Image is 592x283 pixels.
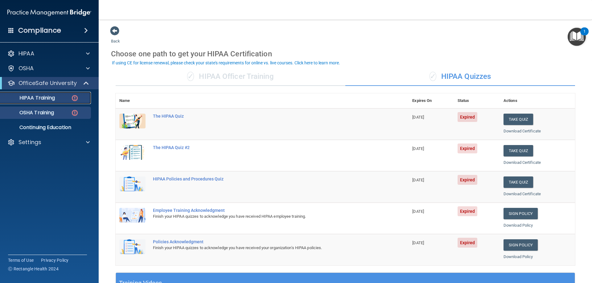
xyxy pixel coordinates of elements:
span: [DATE] [412,241,424,245]
p: OSHA [18,65,34,72]
a: Sign Policy [504,208,538,219]
p: Continuing Education [4,124,88,131]
span: ✓ [430,72,436,81]
a: Download Certificate [504,192,541,196]
div: The HIPAA Quiz [153,114,378,119]
a: Back [111,31,120,43]
div: Choose one path to get your HIPAA Certification [111,45,580,63]
p: HIPAA Training [4,95,55,101]
div: Finish your HIPAA quizzes to acknowledge you have received HIPAA employee training. [153,213,378,220]
th: Actions [500,93,575,108]
button: If using CE for license renewal, please check your state's requirements for online vs. live cours... [111,60,341,66]
img: PMB logo [7,6,91,19]
span: [DATE] [412,115,424,119]
div: HIPAA Officer Training [116,67,345,86]
button: Open Resource Center, 1 new notification [568,28,586,46]
a: OSHA [7,65,90,72]
div: Employee Training Acknowledgment [153,208,378,213]
h4: Compliance [18,26,61,35]
span: Ⓒ Rectangle Health 2024 [8,266,59,272]
a: Download Certificate [504,129,541,133]
p: OSHA Training [4,110,54,116]
a: Download Policy [504,254,533,259]
span: Expired [458,144,478,153]
div: If using CE for license renewal, please check your state's requirements for online vs. live cours... [112,61,340,65]
span: [DATE] [412,178,424,182]
th: Expires On [409,93,454,108]
img: danger-circle.6113f641.png [71,109,79,117]
div: Policies Acknowledgment [153,239,378,244]
span: Expired [458,112,478,122]
div: The HIPAA Quiz #2 [153,145,378,150]
a: Download Policy [504,223,533,228]
a: OfficeSafe University [7,79,89,87]
img: danger-circle.6113f641.png [71,94,79,102]
p: OfficeSafe University [18,79,77,87]
p: HIPAA [18,50,34,57]
button: Take Quiz [504,176,533,188]
div: HIPAA Policies and Procedures Quiz [153,176,378,181]
span: [DATE] [412,146,424,151]
th: Status [454,93,500,108]
div: Finish your HIPAA quizzes to acknowledge you have received your organization’s HIPAA policies. [153,244,378,252]
p: Settings [18,139,41,146]
span: Expired [458,206,478,216]
a: Sign Policy [504,239,538,251]
a: Privacy Policy [41,257,69,263]
a: Settings [7,139,90,146]
button: Take Quiz [504,145,533,156]
a: HIPAA [7,50,90,57]
span: Expired [458,175,478,185]
span: ✓ [187,72,194,81]
a: Download Certificate [504,160,541,165]
th: Name [116,93,149,108]
button: Take Quiz [504,114,533,125]
span: Expired [458,238,478,248]
span: [DATE] [412,209,424,214]
div: HIPAA Quizzes [345,67,575,86]
div: 1 [583,31,586,39]
a: Terms of Use [8,257,34,263]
